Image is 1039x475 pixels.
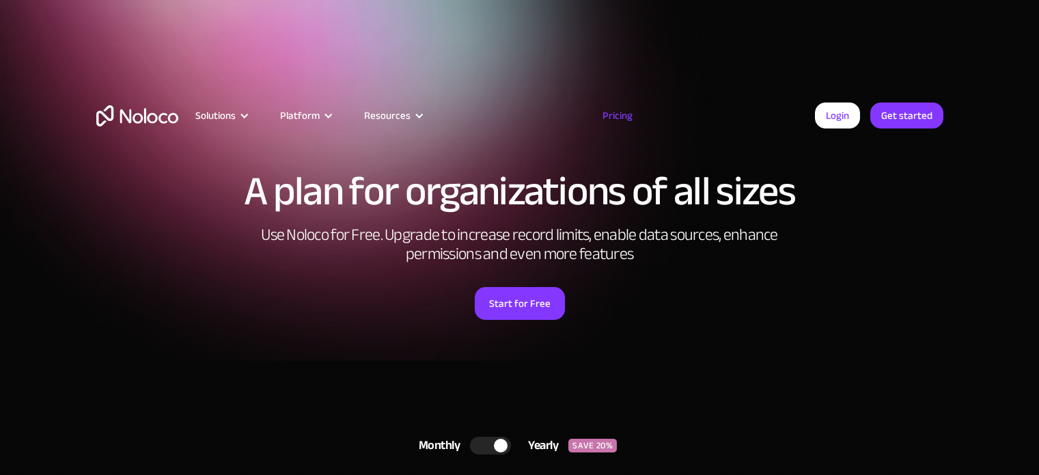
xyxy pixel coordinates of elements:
[96,171,943,212] h1: A plan for organizations of all sizes
[247,226,793,264] h2: Use Noloco for Free. Upgrade to increase record limits, enable data sources, enhance permissions ...
[263,107,347,124] div: Platform
[402,435,471,456] div: Monthly
[195,107,236,124] div: Solutions
[815,103,860,128] a: Login
[178,107,263,124] div: Solutions
[870,103,943,128] a: Get started
[347,107,438,124] div: Resources
[364,107,411,124] div: Resources
[585,107,650,124] a: Pricing
[96,105,178,126] a: home
[511,435,568,456] div: Yearly
[475,287,565,320] a: Start for Free
[280,107,320,124] div: Platform
[568,439,617,452] div: SAVE 20%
